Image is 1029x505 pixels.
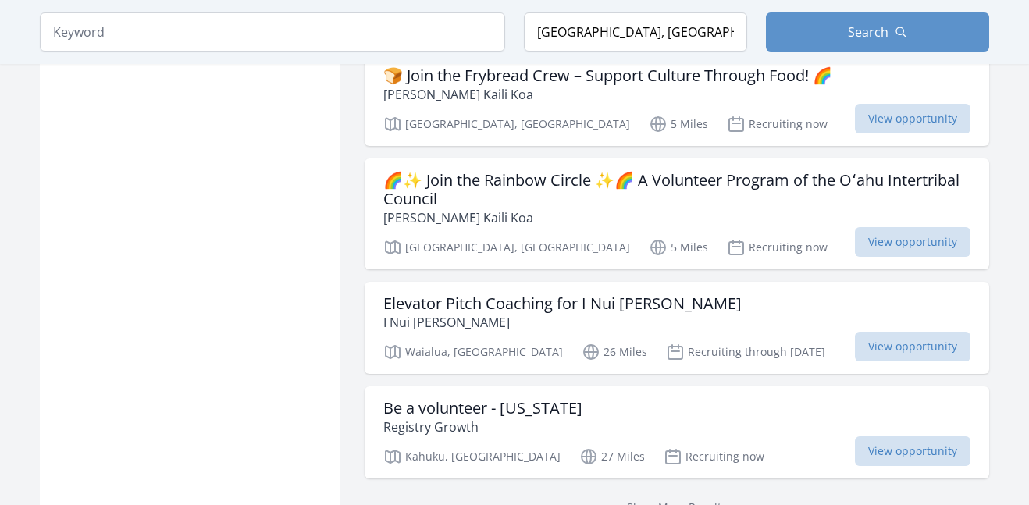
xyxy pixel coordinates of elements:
p: Recruiting now [727,115,828,133]
a: Be a volunteer - [US_STATE] Registry Growth Kahuku, [GEOGRAPHIC_DATA] 27 Miles Recruiting now Vie... [365,386,989,478]
p: Recruiting through [DATE] [666,343,825,361]
a: 🌈✨ Join the Rainbow Circle ✨🌈 A Volunteer Program of the Oʻahu Intertribal Council [PERSON_NAME] ... [365,158,989,269]
a: 🍞 Join the Frybread Crew – Support Culture Through Food! 🌈 [PERSON_NAME] Kaili Koa [GEOGRAPHIC_DA... [365,54,989,146]
a: Elevator Pitch Coaching for I Nui [PERSON_NAME] I Nui [PERSON_NAME] Waialua, [GEOGRAPHIC_DATA] 26... [365,282,989,374]
p: 5 Miles [649,115,708,133]
p: [PERSON_NAME] Kaili Koa [383,85,832,104]
p: Registry Growth [383,418,582,436]
p: [GEOGRAPHIC_DATA], [GEOGRAPHIC_DATA] [383,238,630,257]
span: View opportunity [855,436,970,466]
p: Waialua, [GEOGRAPHIC_DATA] [383,343,563,361]
h3: 🌈✨ Join the Rainbow Circle ✨🌈 A Volunteer Program of the Oʻahu Intertribal Council [383,171,970,208]
p: [PERSON_NAME] Kaili Koa [383,208,970,227]
span: View opportunity [855,104,970,133]
h3: 🍞 Join the Frybread Crew – Support Culture Through Food! 🌈 [383,66,832,85]
p: [GEOGRAPHIC_DATA], [GEOGRAPHIC_DATA] [383,115,630,133]
span: View opportunity [855,227,970,257]
h3: Elevator Pitch Coaching for I Nui [PERSON_NAME] [383,294,742,313]
span: Search [848,23,888,41]
button: Search [766,12,989,52]
h3: Be a volunteer - [US_STATE] [383,399,582,418]
input: Keyword [40,12,505,52]
p: Kahuku, [GEOGRAPHIC_DATA] [383,447,561,466]
p: 5 Miles [649,238,708,257]
span: View opportunity [855,332,970,361]
p: I Nui [PERSON_NAME] [383,313,742,332]
input: Location [524,12,747,52]
p: Recruiting now [664,447,764,466]
p: Recruiting now [727,238,828,257]
p: 27 Miles [579,447,645,466]
p: 26 Miles [582,343,647,361]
